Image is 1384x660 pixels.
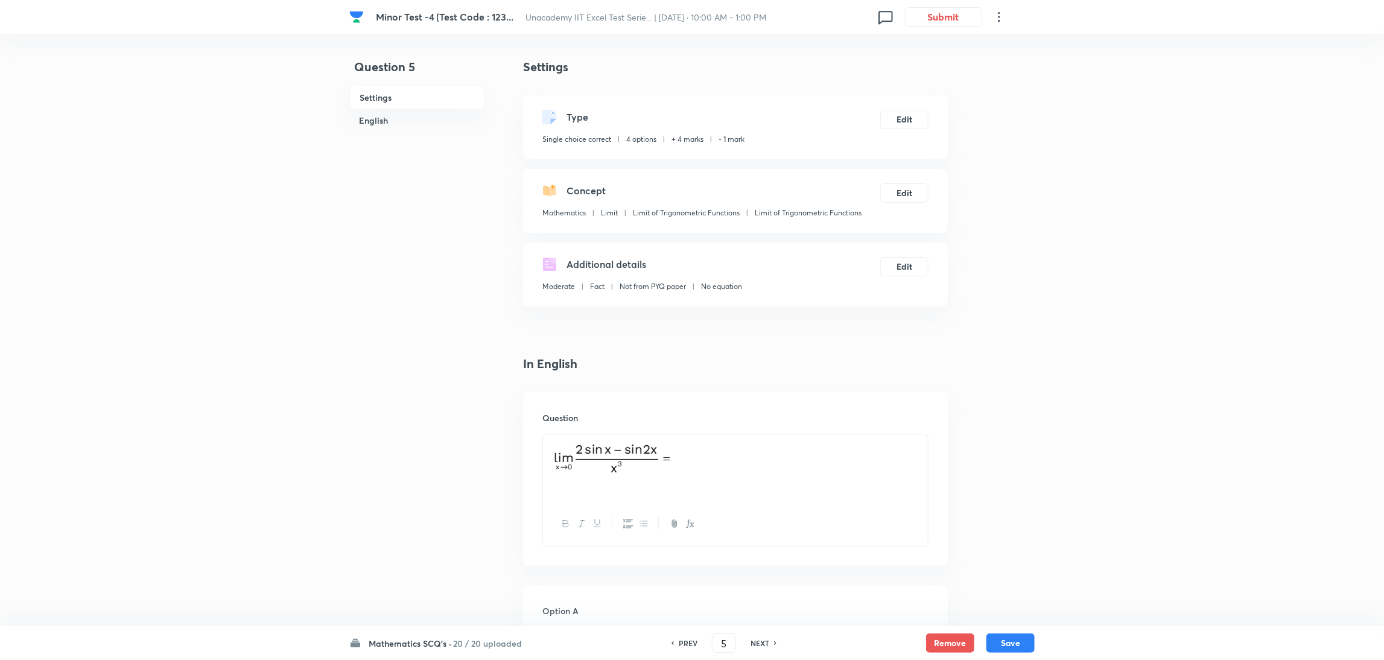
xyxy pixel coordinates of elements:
h6: Mathematics SCQ's · [369,637,451,650]
p: Single choice correct [542,134,611,145]
span: Minor Test -4 (Test Code : 123... [376,10,514,23]
button: Remove [926,633,974,653]
img: 30-08-25-10:05:36-AM [552,442,676,475]
h6: Option A [542,604,928,617]
h6: Settings [349,86,484,109]
h4: Settings [523,58,948,76]
p: Limit [601,208,618,218]
button: Edit [880,257,928,276]
a: Company Logo [349,10,366,24]
p: Mathematics [542,208,586,218]
p: Not from PYQ paper [620,281,686,292]
p: Fact [590,281,605,292]
p: - 1 mark [719,134,744,145]
button: Edit [880,183,928,203]
h4: In English [523,355,948,373]
h5: Additional details [567,257,646,271]
h6: 20 / 20 uploaded [453,637,522,650]
img: questionDetails.svg [542,257,557,271]
h6: NEXT [751,638,769,649]
span: Unacademy IIT Excel Test Serie... | [DATE] · 10:00 AM - 1:00 PM [526,11,767,23]
button: Submit [905,7,982,27]
p: Moderate [542,281,575,292]
p: Limit of Trigonometric Functions [633,208,740,218]
p: Limit of Trigonometric Functions [755,208,862,218]
h6: Question [542,411,928,424]
p: 4 options [626,134,656,145]
h4: Question 5 [349,58,484,86]
button: Edit [880,110,928,129]
h5: Concept [567,183,606,198]
img: Company Logo [349,10,364,24]
button: Save [986,633,1035,653]
p: + 4 marks [671,134,703,145]
h6: English [349,109,484,132]
img: questionType.svg [542,110,557,124]
h5: Type [567,110,588,124]
p: No equation [701,281,742,292]
h6: PREV [679,638,697,649]
img: questionConcept.svg [542,183,557,198]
